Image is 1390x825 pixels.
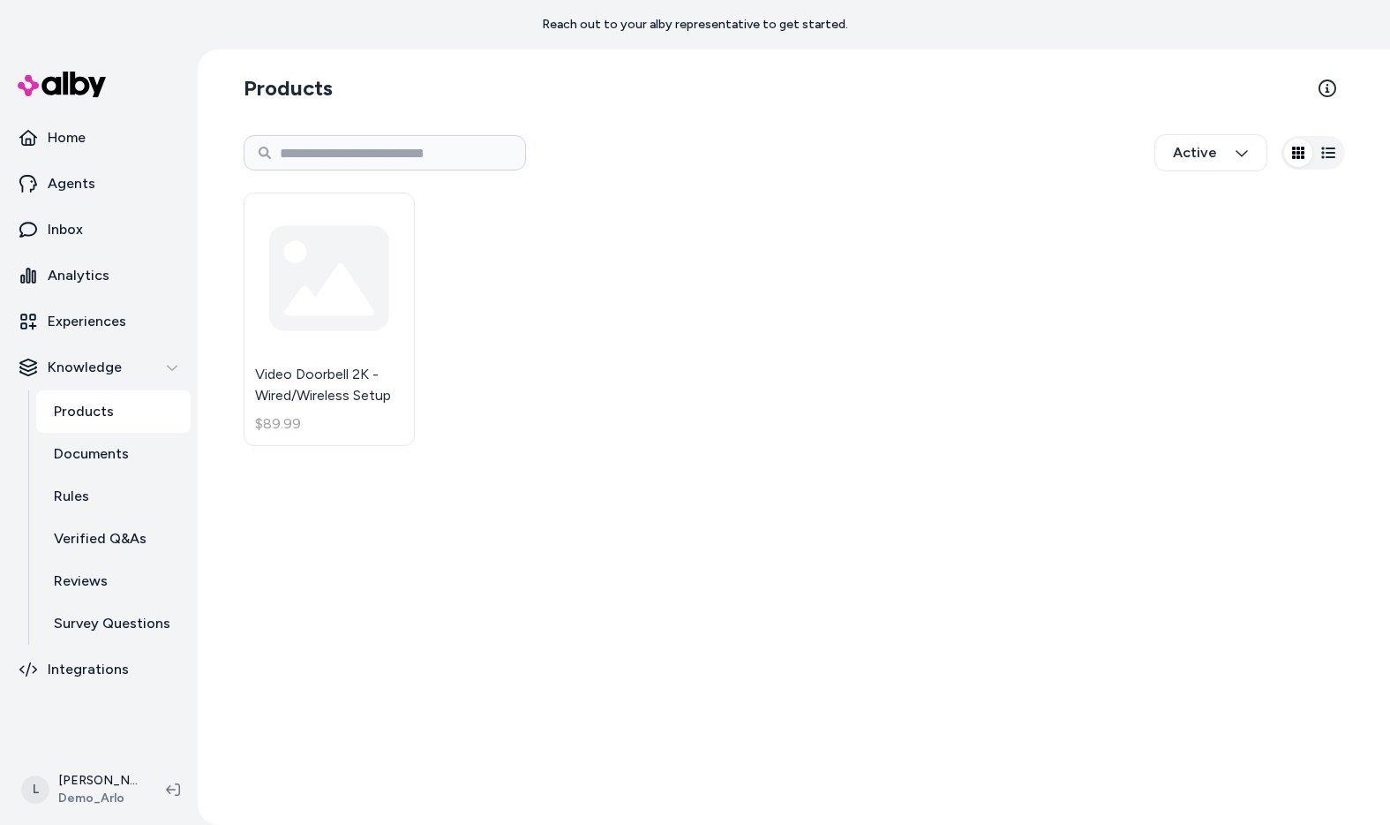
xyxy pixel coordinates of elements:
[36,518,191,560] a: Verified Q&As
[36,475,191,518] a: Rules
[21,776,49,804] span: L
[36,433,191,475] a: Documents
[7,208,191,251] a: Inbox
[58,772,138,790] p: [PERSON_NAME]
[48,357,122,378] p: Knowledge
[244,74,333,102] h2: Products
[36,602,191,645] a: Survey Questions
[54,486,89,507] p: Rules
[7,163,191,205] a: Agents
[48,173,95,194] p: Agents
[1154,134,1267,171] button: Active
[7,254,191,297] a: Analytics
[542,16,848,34] p: Reach out to your alby representative to get started.
[7,648,191,691] a: Integrations
[54,571,108,592] p: Reviews
[54,613,170,634] p: Survey Questions
[7,346,191,389] button: Knowledge
[48,219,83,240] p: Inbox
[18,72,106,97] img: alby Logo
[48,659,129,680] p: Integrations
[11,761,152,818] button: L[PERSON_NAME]Demo_Arlo
[244,193,416,446] a: Video Doorbell 2K - Wired/Wireless Setup$89.99
[36,390,191,433] a: Products
[7,117,191,159] a: Home
[58,790,138,807] span: Demo_Arlo
[48,265,109,286] p: Analytics
[54,528,147,549] p: Verified Q&As
[48,311,126,332] p: Experiences
[48,127,86,148] p: Home
[7,300,191,343] a: Experiences
[54,443,129,465] p: Documents
[36,560,191,602] a: Reviews
[54,401,114,422] p: Products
